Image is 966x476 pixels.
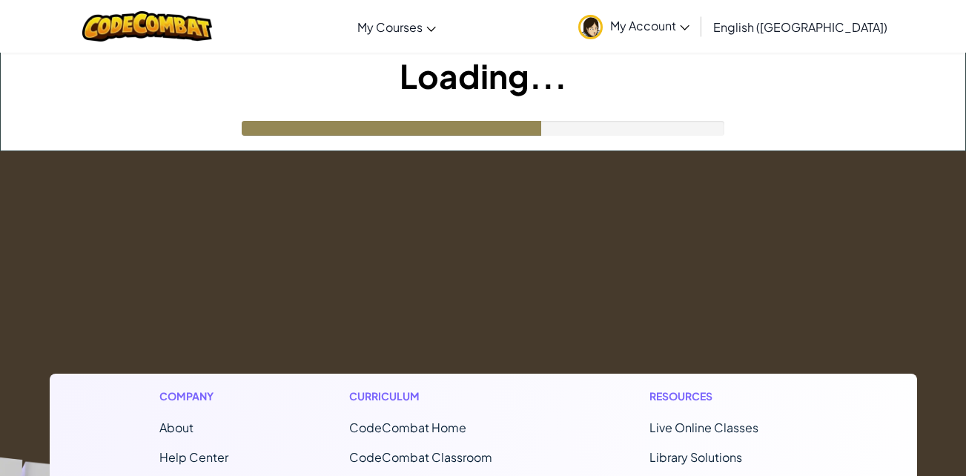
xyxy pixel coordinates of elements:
[571,3,697,50] a: My Account
[82,11,212,42] img: CodeCombat logo
[1,53,965,99] h1: Loading...
[610,18,689,33] span: My Account
[159,449,228,465] a: Help Center
[706,7,895,47] a: English ([GEOGRAPHIC_DATA])
[649,420,758,435] a: Live Online Classes
[159,420,193,435] a: About
[578,15,603,39] img: avatar
[713,19,887,35] span: English ([GEOGRAPHIC_DATA])
[349,389,529,404] h1: Curriculum
[649,389,807,404] h1: Resources
[349,420,466,435] span: CodeCombat Home
[357,19,423,35] span: My Courses
[649,449,742,465] a: Library Solutions
[349,449,492,465] a: CodeCombat Classroom
[159,389,228,404] h1: Company
[350,7,443,47] a: My Courses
